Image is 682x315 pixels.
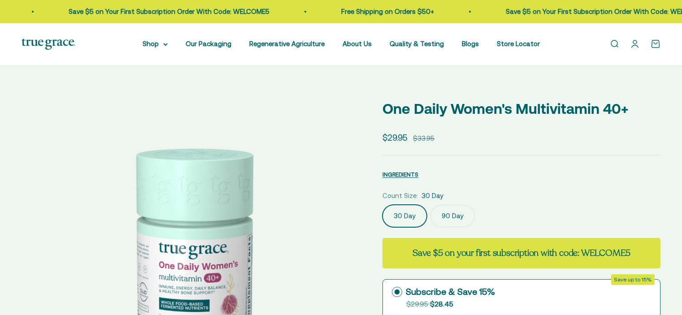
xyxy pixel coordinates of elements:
a: Blogs [462,40,479,47]
a: Free Shipping on Orders $50+ [341,8,434,15]
sale-price: $29.95 [382,131,408,144]
span: 30 Day [421,190,443,201]
p: One Daily Women's Multivitamin 40+ [382,97,660,120]
a: Regenerative Agriculture [249,40,325,47]
button: INGREDIENTS [382,169,418,180]
a: About Us [343,40,372,47]
p: Save $5 on Your First Subscription Order With Code: WELCOME5 [69,6,269,17]
a: Store Locator [497,40,540,47]
strong: Save $5 on your first subscription with code: WELCOME5 [413,247,630,259]
compare-at-price: $33.95 [413,133,434,144]
span: INGREDIENTS [382,171,418,178]
a: Our Packaging [186,40,231,47]
summary: Shop [143,39,168,49]
a: Quality & Testing [390,40,444,47]
legend: Count Size: [382,190,418,201]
